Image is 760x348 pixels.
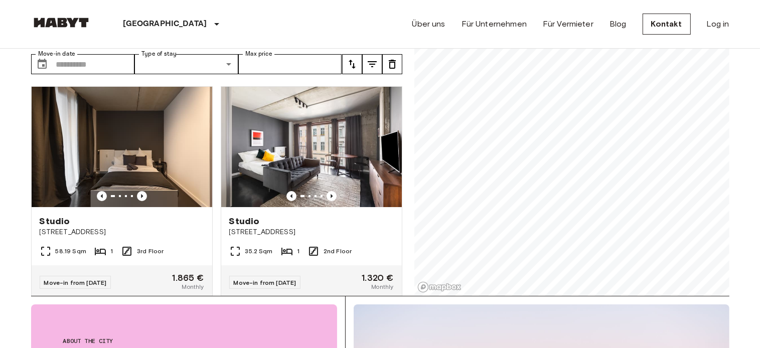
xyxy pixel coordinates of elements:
span: Monthly [182,282,204,291]
button: Choose date [32,54,52,74]
a: Blog [610,18,627,30]
label: Move-in date [38,50,75,58]
span: 3rd Floor [137,247,164,256]
a: Marketing picture of unit DE-01-049-013-01HPrevious imagePrevious imageStudio[STREET_ADDRESS]58.1... [31,86,213,300]
span: 58.19 Sqm [56,247,86,256]
span: 1 [110,247,113,256]
span: 35.2 Sqm [245,247,273,256]
a: Log in [707,18,729,30]
span: Move-in from [DATE] [44,279,107,286]
label: Max price [245,50,272,58]
span: [STREET_ADDRESS] [40,227,204,237]
button: Previous image [97,191,107,201]
label: Type of stay [141,50,177,58]
button: tune [362,54,382,74]
span: 1 [297,247,299,256]
span: About the city [63,336,305,345]
img: Marketing picture of unit DE-01-049-013-01H [32,87,212,207]
img: Marketing picture of unit DE-01-049-004-01H [221,87,402,207]
button: Previous image [327,191,337,201]
a: Für Unternehmen [462,18,527,30]
span: 1.320 € [362,273,393,282]
span: Monthly [371,282,393,291]
button: Previous image [286,191,296,201]
a: Über uns [412,18,445,30]
button: tune [382,54,402,74]
span: Move-in from [DATE] [234,279,296,286]
button: Previous image [137,191,147,201]
a: Mapbox logo [417,281,462,293]
span: Studio [229,215,260,227]
a: Kontakt [643,14,691,35]
span: Studio [40,215,70,227]
button: tune [342,54,362,74]
span: 2nd Floor [324,247,352,256]
p: [GEOGRAPHIC_DATA] [123,18,207,30]
a: Marketing picture of unit DE-01-049-004-01HPrevious imagePrevious imageStudio[STREET_ADDRESS]35.2... [221,86,402,300]
img: Habyt [31,18,91,28]
span: [STREET_ADDRESS] [229,227,394,237]
a: Für Vermieter [543,18,593,30]
span: 1.865 € [172,273,204,282]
